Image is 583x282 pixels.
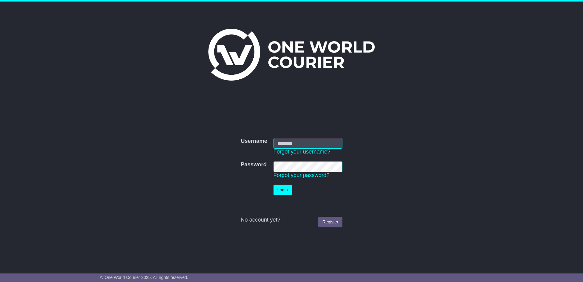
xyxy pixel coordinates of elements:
a: Forgot your username? [274,149,331,155]
button: Login [274,185,292,195]
div: No account yet? [241,217,342,223]
label: Password [241,161,266,168]
a: Forgot your password? [274,172,330,178]
span: © One World Courier 2025. All rights reserved. [100,275,188,280]
img: One World [208,29,375,81]
a: Register [318,217,342,227]
label: Username [241,138,267,145]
